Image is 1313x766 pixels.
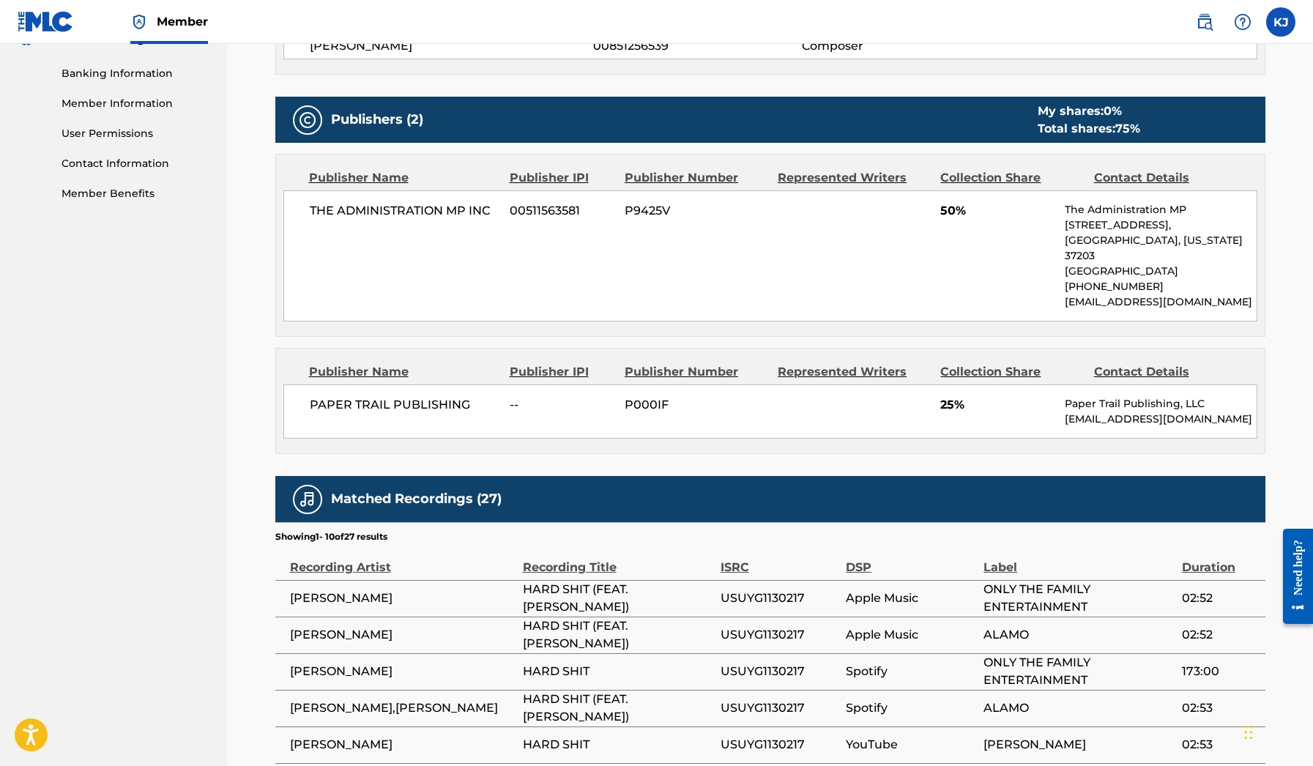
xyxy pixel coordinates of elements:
[721,736,838,754] span: USUYG1130217
[940,202,1054,220] span: 50%
[290,590,516,607] span: [PERSON_NAME]
[721,590,838,607] span: USUYG1130217
[1228,7,1257,37] div: Help
[846,626,976,644] span: Apple Music
[290,699,516,717] span: [PERSON_NAME],[PERSON_NAME]
[510,396,614,414] span: --
[1182,736,1258,754] span: 02:53
[1038,103,1140,120] div: My shares:
[523,543,713,576] div: Recording Title
[523,663,713,680] span: HARD SHIT
[1266,7,1295,37] div: User Menu
[983,654,1174,689] span: ONLY THE FAMILY ENTERTAINMENT
[1065,217,1256,233] p: [STREET_ADDRESS],
[983,581,1174,616] span: ONLY THE FAMILY ENTERTAINMENT
[1182,663,1258,680] span: 173:00
[18,11,74,32] img: MLC Logo
[331,111,423,128] h5: Publishers (2)
[510,363,614,381] div: Publisher IPI
[940,396,1054,414] span: 25%
[1182,543,1258,576] div: Duration
[523,617,713,652] span: HARD SHIT (FEAT. [PERSON_NAME])
[62,96,209,111] a: Member Information
[983,626,1174,644] span: ALAMO
[1240,696,1313,766] iframe: Chat Widget
[1065,412,1256,427] p: [EMAIL_ADDRESS][DOMAIN_NAME]
[625,169,767,187] div: Publisher Number
[1065,202,1256,217] p: The Administration MP
[310,396,499,414] span: PAPER TRAIL PUBLISHING
[1182,626,1258,644] span: 02:52
[983,736,1174,754] span: [PERSON_NAME]
[62,126,209,141] a: User Permissions
[1190,7,1219,37] a: Public Search
[275,530,387,543] p: Showing 1 - 10 of 27 results
[290,626,516,644] span: [PERSON_NAME]
[62,66,209,81] a: Banking Information
[523,581,713,616] span: HARD SHIT (FEAT. [PERSON_NAME])
[1065,396,1256,412] p: Paper Trail Publishing, LLC
[1065,279,1256,294] p: [PHONE_NUMBER]
[309,169,499,187] div: Publisher Name
[130,13,148,31] img: Top Rightsholder
[802,37,992,55] span: Composer
[510,169,614,187] div: Publisher IPI
[1182,699,1258,717] span: 02:53
[290,543,516,576] div: Recording Artist
[1196,13,1213,31] img: search
[721,626,838,644] span: USUYG1130217
[721,699,838,717] span: USUYG1130217
[523,691,713,726] span: HARD SHIT (FEAT. [PERSON_NAME])
[1115,122,1140,135] span: 75 %
[983,543,1174,576] div: Label
[523,736,713,754] span: HARD SHIT
[846,736,976,754] span: YouTube
[310,202,499,220] span: THE ADMINISTRATION MP INC
[310,37,594,55] span: [PERSON_NAME]
[593,37,801,55] span: 00851256539
[625,396,767,414] span: P000IF
[1104,104,1122,118] span: 0 %
[1065,264,1256,279] p: [GEOGRAPHIC_DATA]
[1065,294,1256,310] p: [EMAIL_ADDRESS][DOMAIN_NAME]
[331,491,502,507] h5: Matched Recordings (27)
[846,663,976,680] span: Spotify
[1038,120,1140,138] div: Total shares:
[1234,13,1251,31] img: help
[299,491,316,508] img: Matched Recordings
[721,543,838,576] div: ISRC
[778,363,929,381] div: Represented Writers
[1272,516,1313,636] iframe: Resource Center
[1182,590,1258,607] span: 02:52
[625,363,767,381] div: Publisher Number
[309,363,499,381] div: Publisher Name
[1094,363,1236,381] div: Contact Details
[62,156,209,171] a: Contact Information
[940,169,1082,187] div: Collection Share
[157,13,208,30] span: Member
[846,590,976,607] span: Apple Music
[846,543,976,576] div: DSP
[1094,169,1236,187] div: Contact Details
[62,186,209,201] a: Member Benefits
[299,111,316,129] img: Publishers
[778,169,929,187] div: Represented Writers
[940,363,1082,381] div: Collection Share
[721,663,838,680] span: USUYG1130217
[1244,710,1253,754] div: Drag
[625,202,767,220] span: P9425V
[1065,233,1256,264] p: [GEOGRAPHIC_DATA], [US_STATE] 37203
[510,202,614,220] span: 00511563581
[983,699,1174,717] span: ALAMO
[290,663,516,680] span: [PERSON_NAME]
[846,699,976,717] span: Spotify
[290,736,516,754] span: [PERSON_NAME]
